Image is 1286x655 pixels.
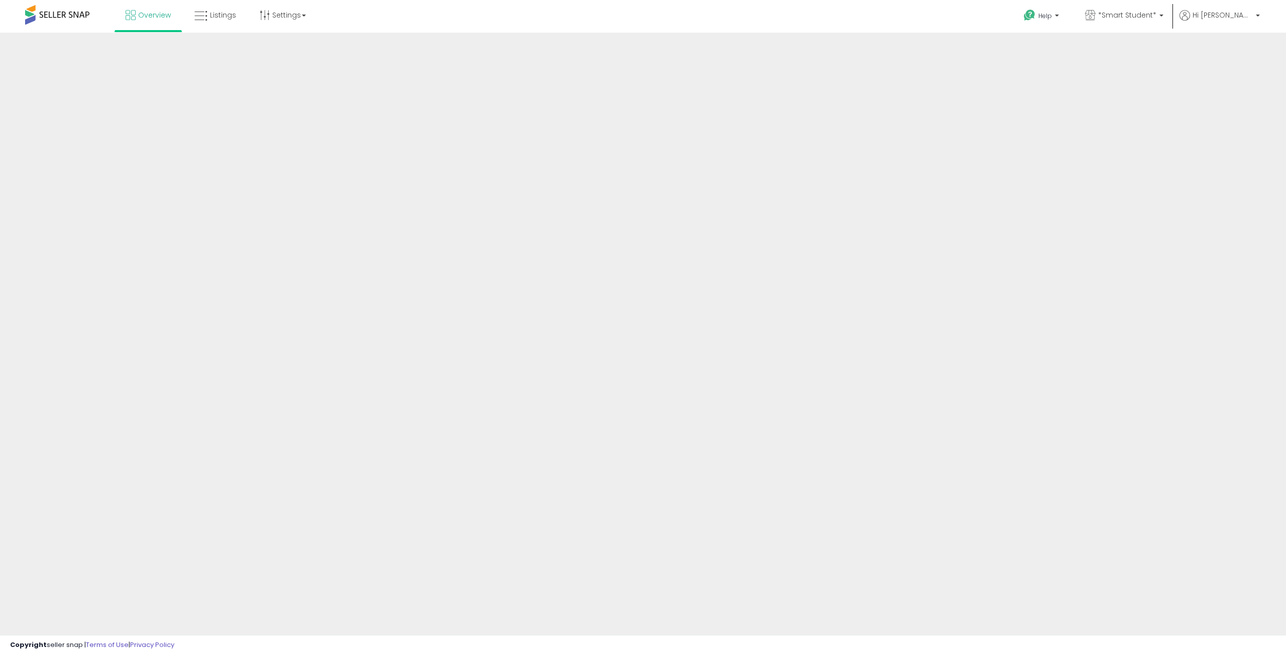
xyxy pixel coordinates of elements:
span: Overview [138,10,171,20]
a: Hi [PERSON_NAME] [1180,10,1260,33]
span: Help [1038,12,1052,20]
span: Listings [210,10,236,20]
a: Help [1016,2,1069,33]
span: Hi [PERSON_NAME] [1193,10,1253,20]
i: Get Help [1023,9,1036,22]
span: *Smart Student* [1098,10,1156,20]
